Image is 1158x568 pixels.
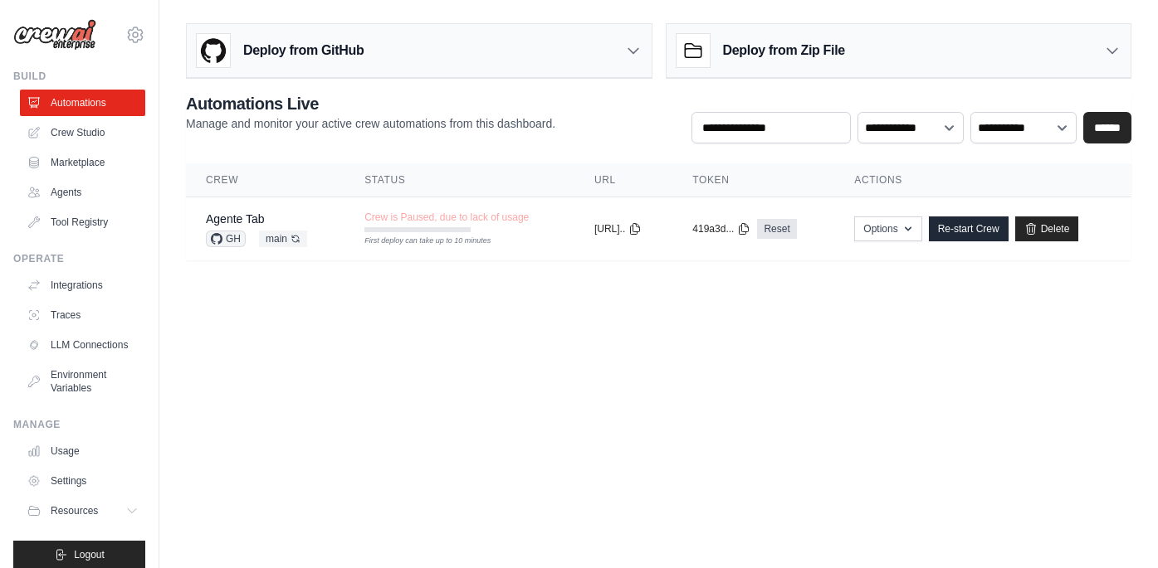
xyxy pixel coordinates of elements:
span: Resources [51,504,98,517]
a: Re-start Crew [929,216,1009,241]
th: Crew [186,163,344,197]
h2: Automations Live [186,92,555,115]
th: Actions [834,163,1131,197]
a: Agents [20,179,145,206]
div: First deploy can take up to 10 minutes [364,235,471,247]
a: Marketplace [20,149,145,176]
iframe: Chat Widget [1075,488,1158,568]
button: 419a3d... [692,222,750,235]
th: Status [344,163,574,197]
button: Resources [20,498,145,524]
a: Delete [1015,216,1079,241]
a: Settings [20,468,145,494]
a: Environment Variables [20,362,145,401]
span: GH [206,231,246,247]
span: Crew is Paused, due to lack of usage [364,211,529,224]
div: Manage [13,418,145,431]
a: Crew Studio [20,119,145,146]
span: main [259,231,307,247]
a: Integrations [20,272,145,299]
th: URL [574,163,672,197]
div: Build [13,70,145,83]
img: GitHub Logo [197,34,230,67]
a: Agente Tab [206,212,265,226]
a: LLM Connections [20,332,145,358]
a: Usage [20,438,145,464]
img: Logo [13,19,96,51]
h3: Deploy from Zip File [723,41,845,61]
a: Traces [20,302,145,328]
a: Automations [20,90,145,116]
a: Reset [757,219,796,239]
div: Operate [13,252,145,265]
th: Token [672,163,834,197]
p: Manage and monitor your active crew automations from this dashboard. [186,115,555,132]
h3: Deploy from GitHub [243,41,364,61]
a: Tool Registry [20,209,145,235]
span: Logout [74,548,105,561]
button: Options [854,216,921,241]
